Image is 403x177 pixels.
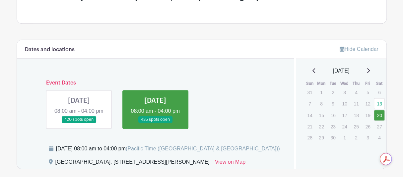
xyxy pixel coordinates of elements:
[374,87,385,97] p: 6
[339,132,350,143] p: 1
[316,98,327,109] p: 8
[339,87,350,97] p: 3
[316,87,327,97] p: 1
[351,121,362,132] p: 25
[304,98,315,109] p: 7
[327,87,338,97] p: 2
[362,80,373,87] th: Fri
[316,121,327,132] p: 22
[339,80,350,87] th: Wed
[339,110,350,120] p: 17
[374,98,385,109] a: 13
[339,121,350,132] p: 24
[304,80,315,87] th: Sun
[362,121,373,132] p: 26
[316,132,327,143] p: 29
[327,132,338,143] p: 30
[373,80,385,87] th: Sat
[374,121,385,132] p: 27
[350,80,362,87] th: Thu
[362,132,373,143] p: 3
[351,132,362,143] p: 2
[374,132,385,143] p: 4
[316,110,327,120] p: 15
[304,121,315,132] p: 21
[362,87,373,97] p: 5
[327,98,338,109] p: 9
[374,110,385,121] a: 20
[126,146,280,151] span: (Pacific Time ([GEOGRAPHIC_DATA] & [GEOGRAPHIC_DATA]))
[56,145,280,153] div: [DATE] 08:00 am to 04:00 pm
[327,121,338,132] p: 23
[339,98,350,109] p: 10
[304,87,315,97] p: 31
[333,67,349,75] span: [DATE]
[315,80,327,87] th: Mon
[362,110,373,120] p: 19
[304,110,315,120] p: 14
[25,47,75,53] h6: Dates and locations
[362,98,373,109] p: 12
[215,158,245,169] a: View on Map
[55,158,210,169] div: [GEOGRAPHIC_DATA], [STREET_ADDRESS][PERSON_NAME]
[304,132,315,143] p: 28
[327,110,338,120] p: 16
[351,87,362,97] p: 4
[340,46,378,52] a: Hide Calendar
[351,110,362,120] p: 18
[327,80,339,87] th: Tue
[41,80,270,86] h6: Event Dates
[351,98,362,109] p: 11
